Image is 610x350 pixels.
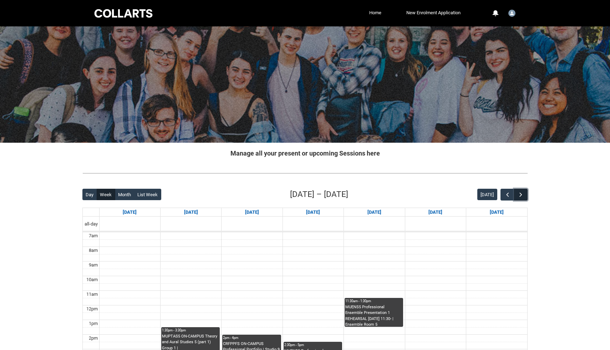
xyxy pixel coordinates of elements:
button: Next Week [514,189,528,201]
button: User Profile Student.ajaffe.20240405 [507,7,517,18]
div: 1pm [87,320,99,327]
div: 12pm [85,305,99,313]
a: New Enrolment Application [405,7,462,18]
div: MUENS5 Professional Ensemble Presentation 1 REHEARSAL [DATE] 11:30- | Ensemble Room 5 ([GEOGRAPHI... [345,304,402,327]
a: Go to September 16, 2025 [244,208,260,217]
img: Student.ajaffe.20240405 [508,10,515,17]
div: 1:30pm - 3:30pm [162,328,219,333]
button: List Week [134,189,161,200]
div: 8am [87,247,99,254]
a: Go to September 15, 2025 [183,208,199,217]
div: 9am [87,262,99,269]
div: 2:30pm - 5pm [284,343,341,348]
div: 11:30am - 1:30pm [345,299,402,304]
a: Go to September 19, 2025 [427,208,444,217]
button: Week [97,189,115,200]
button: Day [82,189,97,200]
a: Go to September 14, 2025 [121,208,138,217]
button: Previous Week [500,189,514,201]
a: Go to September 18, 2025 [366,208,383,217]
a: Go to September 17, 2025 [305,208,321,217]
h2: [DATE] – [DATE] [290,188,348,201]
span: all-day [83,220,99,228]
img: REDU_GREY_LINE [82,169,528,177]
div: 7am [87,232,99,239]
div: 2pm - 4pm [223,335,280,340]
a: Home [367,7,383,18]
button: Month [115,189,134,200]
a: Go to September 20, 2025 [488,208,505,217]
button: [DATE] [477,189,497,200]
div: 10am [85,276,99,283]
h2: Manage all your present or upcoming Sessions here [82,148,528,158]
div: 2pm [87,335,99,342]
div: 11am [85,291,99,298]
